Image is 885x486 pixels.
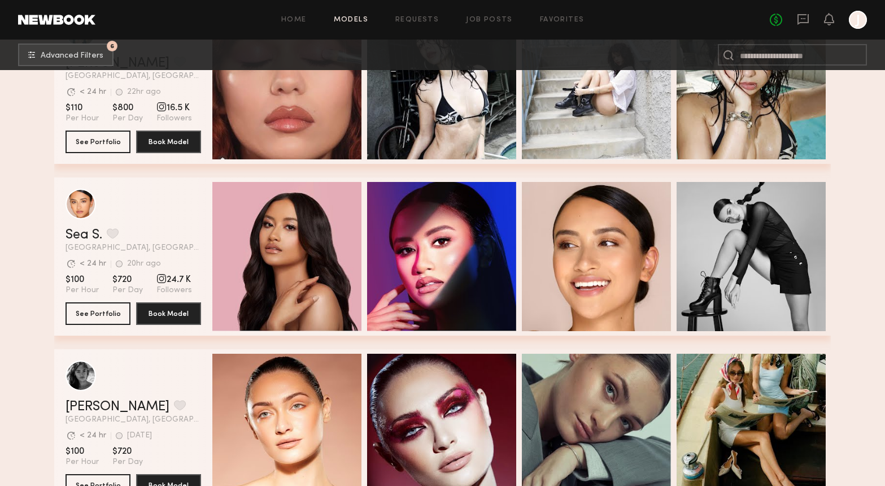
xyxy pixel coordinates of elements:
[156,102,192,114] span: 16.5 K
[110,44,114,49] span: 6
[127,432,152,440] div: [DATE]
[112,102,143,114] span: $800
[112,114,143,124] span: Per Day
[334,16,368,24] a: Models
[127,88,161,96] div: 22hr ago
[136,131,201,153] button: Book Model
[281,16,307,24] a: Home
[41,52,103,60] span: Advanced Filters
[66,416,201,424] span: [GEOGRAPHIC_DATA], [GEOGRAPHIC_DATA]
[66,114,99,124] span: Per Hour
[66,274,99,285] span: $100
[136,302,201,325] button: Book Model
[66,228,102,242] a: Sea S.
[127,260,161,268] div: 20hr ago
[156,114,192,124] span: Followers
[66,285,99,296] span: Per Hour
[66,244,201,252] span: [GEOGRAPHIC_DATA], [GEOGRAPHIC_DATA]
[156,274,192,285] span: 24.7 K
[112,274,143,285] span: $720
[18,44,114,66] button: 6Advanced Filters
[466,16,513,24] a: Job Posts
[80,260,106,268] div: < 24 hr
[80,88,106,96] div: < 24 hr
[80,432,106,440] div: < 24 hr
[66,400,169,414] a: [PERSON_NAME]
[540,16,585,24] a: Favorites
[66,457,99,467] span: Per Hour
[66,302,130,325] button: See Portfolio
[66,102,99,114] span: $110
[112,285,143,296] span: Per Day
[156,285,192,296] span: Followers
[66,131,130,153] button: See Portfolio
[849,11,867,29] a: J
[66,72,201,80] span: [GEOGRAPHIC_DATA], [GEOGRAPHIC_DATA]
[395,16,439,24] a: Requests
[66,446,99,457] span: $100
[112,446,143,457] span: $720
[112,457,143,467] span: Per Day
